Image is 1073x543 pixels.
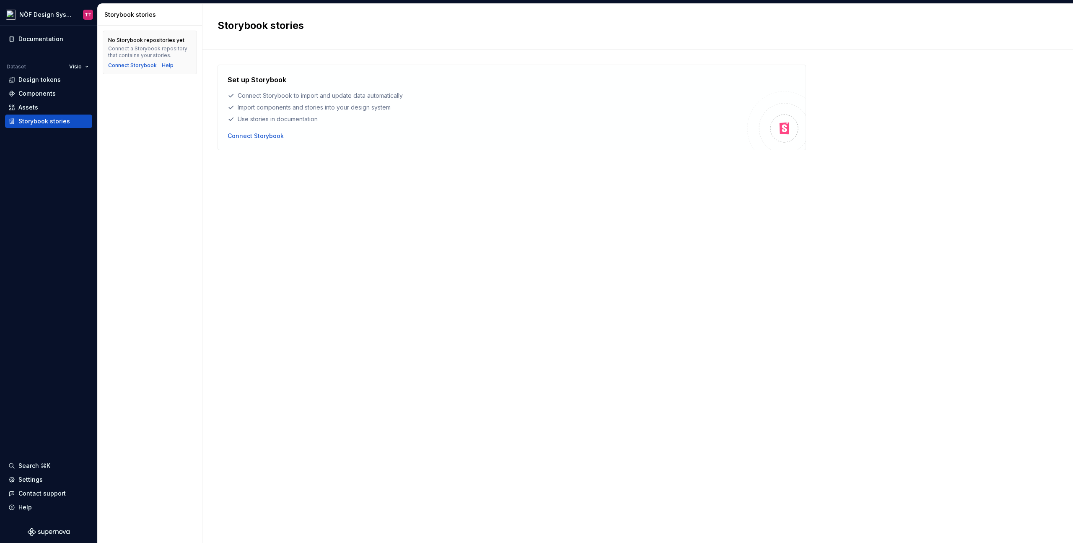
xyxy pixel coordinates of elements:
[108,37,184,44] div: No Storybook repositories yet
[5,459,92,473] button: Search ⌘K
[5,101,92,114] a: Assets
[7,63,26,70] div: Dataset
[228,75,286,85] h4: Set up Storybook
[228,91,747,100] div: Connect Storybook to import and update data automatically
[85,11,91,18] div: TT
[104,10,199,19] div: Storybook stories
[18,462,50,470] div: Search ⌘K
[5,73,92,86] a: Design tokens
[18,76,61,84] div: Design tokens
[162,62,174,69] a: Help
[28,528,70,536] svg: Supernova Logo
[5,487,92,500] button: Contact support
[5,473,92,486] a: Settings
[108,45,192,59] div: Connect a Storybook repository that contains your stories.
[218,19,1048,32] h2: Storybook stories
[18,117,70,125] div: Storybook stories
[18,103,38,112] div: Assets
[19,10,73,19] div: NÖF Design System
[6,10,16,20] img: 65b32fb5-5655-43a8-a471-d2795750ffbf.png
[5,32,92,46] a: Documentation
[5,501,92,514] button: Help
[228,115,747,123] div: Use stories in documentation
[2,5,96,23] button: NÖF Design SystemTT
[5,87,92,100] a: Components
[228,132,284,140] button: Connect Storybook
[18,503,32,512] div: Help
[69,63,82,70] span: Visio
[108,62,157,69] button: Connect Storybook
[18,35,63,43] div: Documentation
[65,61,92,73] button: Visio
[228,103,747,112] div: Import components and stories into your design system
[18,89,56,98] div: Components
[18,489,66,498] div: Contact support
[5,115,92,128] a: Storybook stories
[18,475,43,484] div: Settings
